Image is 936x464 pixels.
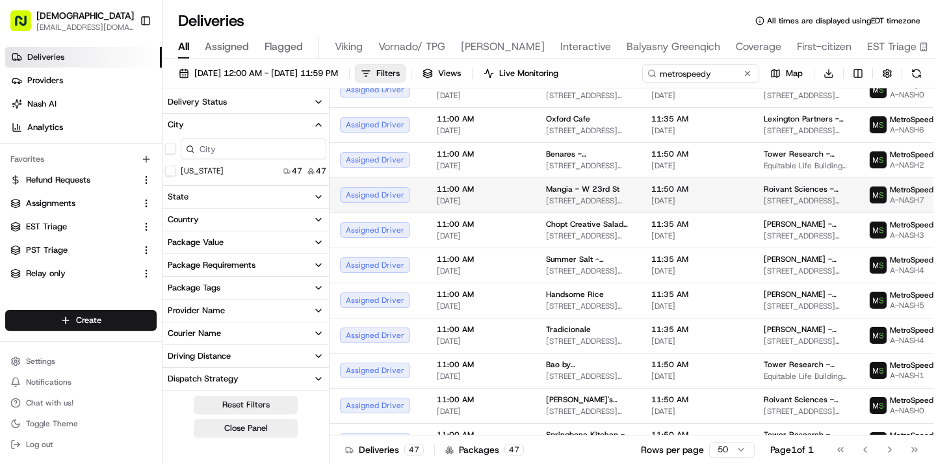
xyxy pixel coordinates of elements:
[181,166,224,176] label: [US_STATE]
[504,444,524,456] div: 47
[5,394,157,412] button: Chat with us!
[437,301,525,311] span: [DATE]
[205,39,249,55] span: Assigned
[651,184,743,194] span: 11:50 AM
[168,237,224,248] div: Package Value
[560,39,611,55] span: Interactive
[764,64,809,83] button: Map
[764,394,848,405] span: Roivant Sciences - Floor 14
[546,406,630,417] span: [STREET_ADDRESS][US_STATE]
[546,336,630,346] span: [STREET_ADDRESS][US_STATE]
[162,368,329,390] button: Dispatch Strategy
[437,219,525,229] span: 11:00 AM
[546,161,630,171] span: [STREET_ADDRESS][PERSON_NAME][US_STATE]
[437,406,525,417] span: [DATE]
[417,64,467,83] button: Views
[651,231,743,241] span: [DATE]
[178,39,189,55] span: All
[651,266,743,276] span: [DATE]
[651,219,743,229] span: 11:35 AM
[5,193,157,214] button: Assignments
[764,371,848,381] span: Equitable Life Building, [STREET_ADDRESS][US_STATE]
[870,116,887,133] img: metro_speed_logo.png
[651,114,743,124] span: 11:35 AM
[168,119,184,131] div: City
[867,39,916,55] span: EST Triage
[764,161,848,171] span: Equitable Life Building, [STREET_ADDRESS][US_STATE]
[499,68,558,79] span: Live Monitoring
[651,254,743,264] span: 11:35 AM
[478,64,564,83] button: Live Monitoring
[546,371,630,381] span: [STREET_ADDRESS][US_STATE]
[105,250,214,274] a: 💻API Documentation
[26,268,66,279] span: Relay only
[764,231,848,241] span: [STREET_ADDRESS][US_STATE]
[546,90,630,101] span: [STREET_ADDRESS][US_STATE]
[5,170,157,190] button: Refund Requests
[437,161,525,171] span: [DATE]
[546,430,630,440] span: Springbone Kitchen - Pearl St
[162,300,329,322] button: Provider Name
[201,166,237,182] button: See all
[58,124,213,137] div: Start new chat
[651,430,743,440] span: 11:50 AM
[34,84,214,97] input: Clear
[437,184,525,194] span: 11:00 AM
[736,39,781,55] span: Coverage
[651,90,743,101] span: [DATE]
[764,254,848,264] span: [PERSON_NAME] - Floor 5
[36,9,134,22] button: [DEMOGRAPHIC_DATA]
[437,231,525,241] span: [DATE]
[5,47,162,68] a: Deliveries
[110,257,120,267] div: 💻
[437,90,525,101] span: [DATE]
[651,359,743,370] span: 11:50 AM
[5,373,157,391] button: Notifications
[27,124,51,148] img: 8571987876998_91fb9ceb93ad5c398215_72.jpg
[265,39,303,55] span: Flagged
[437,254,525,264] span: 11:00 AM
[437,336,525,346] span: [DATE]
[770,443,814,456] div: Page 1 of 1
[651,336,743,346] span: [DATE]
[764,289,848,300] span: [PERSON_NAME] - Floor 5
[92,287,157,297] a: Powered byPylon
[27,122,63,133] span: Analytics
[764,266,848,276] span: [STREET_ADDRESS][US_STATE]
[5,352,157,370] button: Settings
[797,39,851,55] span: First-citizen
[870,397,887,414] img: metro_speed_logo.png
[162,91,329,113] button: Delivery Status
[546,289,604,300] span: Handsome Rice
[168,282,220,294] div: Package Tags
[764,90,848,101] span: [STREET_ADDRESS][US_STATE]
[168,373,239,385] div: Dispatch Strategy
[26,377,71,387] span: Notifications
[5,435,157,454] button: Log out
[651,406,743,417] span: [DATE]
[168,214,199,226] div: Country
[404,444,424,456] div: 47
[907,64,926,83] button: Refresh
[5,415,157,433] button: Toggle Theme
[5,149,157,170] div: Favorites
[194,396,298,414] button: Reset Filters
[651,324,743,335] span: 11:35 AM
[178,10,244,31] h1: Deliveries
[168,350,231,362] div: Driving Distance
[10,174,136,186] a: Refund Requests
[445,443,524,456] div: Packages
[162,322,329,344] button: Courier Name
[378,39,445,55] span: Vornado/ TPG
[651,125,743,136] span: [DATE]
[546,359,630,370] span: Bao by [PERSON_NAME]
[5,94,162,114] a: Nash AI
[162,254,329,276] button: Package Requirements
[316,166,326,176] span: 47
[438,68,461,79] span: Views
[13,52,237,73] p: Welcome 👋
[5,240,157,261] button: PST Triage
[10,221,136,233] a: EST Triage
[181,138,326,159] input: City
[767,16,920,26] span: All times are displayed using EDT timezone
